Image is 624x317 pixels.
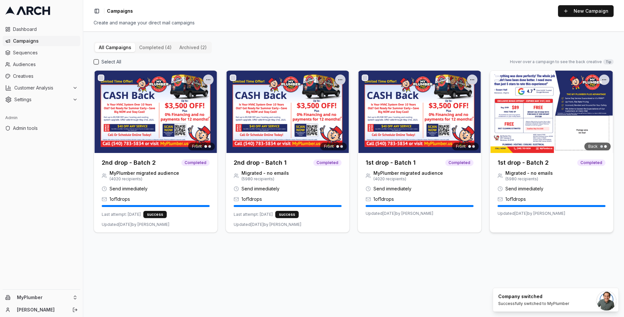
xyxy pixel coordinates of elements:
span: Tip [603,59,614,64]
span: Updated [DATE] by [PERSON_NAME] [498,211,565,216]
a: Admin tools [3,123,80,133]
h3: 2nd drop - Batch 1 [234,158,287,167]
div: Create and manage your direct mail campaigns [94,20,614,26]
img: Front creative for 2nd drop - Batch 1 [226,71,349,153]
div: Company switched [498,293,569,300]
span: Completed [445,159,474,166]
img: Front creative for 2nd drop - Batch 2 [94,71,217,153]
span: ( 4020 recipients) [373,176,443,182]
span: Sequences [13,49,78,56]
span: Settings [14,96,70,103]
div: success [143,211,167,218]
span: Campaigns [13,38,78,44]
span: 1 of 1 drops [373,196,394,202]
span: Front [192,144,202,149]
span: Last attempt: [DATE] [234,212,273,217]
span: Customer Analysis [14,85,70,91]
h3: 1st drop - Batch 1 [366,158,416,167]
span: Completed [181,159,210,166]
a: Campaigns [3,36,80,46]
span: Audiences [13,61,78,68]
span: Back [588,144,598,149]
span: 1 of 1 drops [110,196,130,202]
a: Dashboard [3,24,80,34]
a: Sequences [3,48,80,58]
span: Send immediately [505,186,543,192]
button: All Campaigns [95,43,135,52]
nav: breadcrumb [107,8,133,14]
button: Settings [3,94,80,105]
span: Completed [313,159,342,166]
span: MyPlumber migrated audience [373,170,443,176]
span: Updated [DATE] by [PERSON_NAME] [366,211,433,216]
h3: 1st drop - Batch 2 [498,158,549,167]
span: Campaigns [107,8,133,14]
span: Hover over a campaign to see the back creative [510,59,602,64]
span: 1 of 1 drops [505,196,526,202]
a: Audiences [3,59,80,70]
span: Creatives [13,73,78,79]
span: MyPlumber [17,295,70,300]
button: MyPlumber [3,292,80,303]
label: Select All [101,59,121,65]
span: Updated [DATE] by [PERSON_NAME] [234,222,301,227]
button: New Campaign [558,5,614,17]
span: ( 5980 recipients) [505,176,553,182]
span: Send immediately [373,186,411,192]
div: Successfully switched to MyPlumber [498,301,569,306]
span: Front [456,144,466,149]
h3: 2nd drop - Batch 2 [102,158,156,167]
span: MyPlumber migrated audience [110,170,179,176]
span: Admin tools [13,125,78,131]
span: Updated [DATE] by [PERSON_NAME] [102,222,169,227]
span: ( 4020 recipients) [110,176,179,182]
button: completed (4) [135,43,175,52]
div: Admin [3,113,80,123]
span: ( 5980 recipients) [241,176,289,182]
span: Completed [577,159,605,166]
a: Creatives [3,71,80,81]
span: Send immediately [110,186,148,192]
button: archived (2) [175,43,211,52]
button: Customer Analysis [3,83,80,93]
a: Open chat [597,291,616,310]
span: Front [324,144,334,149]
div: success [275,211,299,218]
span: Migrated - no emails [505,170,553,176]
img: Front creative for 1st drop - Batch 1 [358,71,481,153]
span: Dashboard [13,26,78,33]
span: 1 of 1 drops [241,196,262,202]
span: Migrated - no emails [241,170,289,176]
span: Send immediately [241,186,279,192]
span: Last attempt: [DATE] [102,212,141,217]
img: Back creative for 1st drop - Batch 2 [490,71,613,153]
a: [PERSON_NAME] [17,307,65,313]
button: Log out [71,305,80,314]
